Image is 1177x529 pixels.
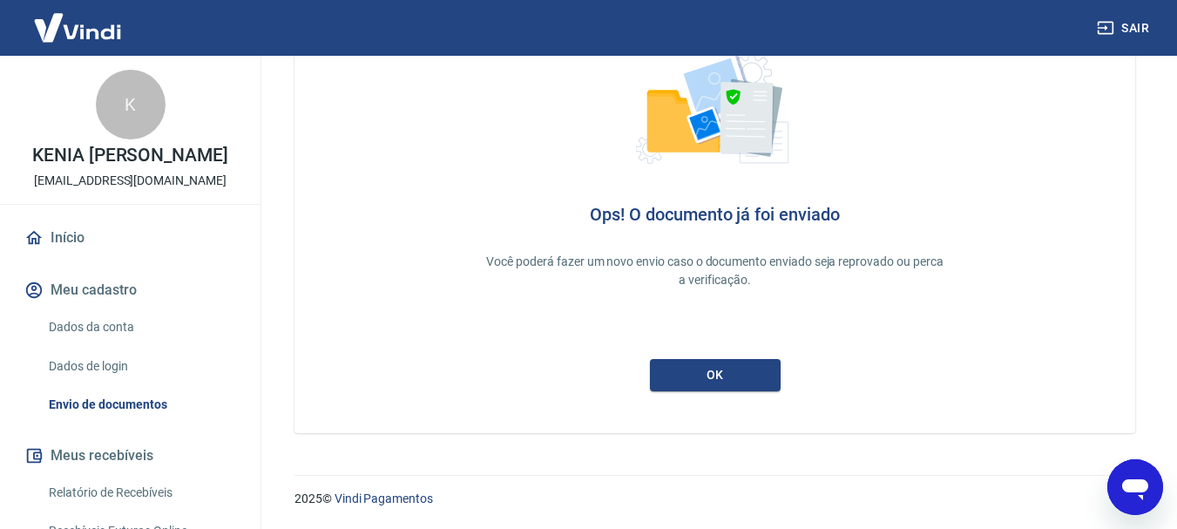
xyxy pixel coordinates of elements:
a: Envio de documentos [42,387,240,423]
img: Vindi [21,1,134,54]
a: ok [650,359,781,391]
a: Dados de login [42,349,240,384]
button: Sair [1093,12,1156,44]
button: Meu cadastro [21,271,240,309]
iframe: Botão para abrir a janela de mensagens [1107,459,1163,515]
p: KENIA [PERSON_NAME] [32,146,228,165]
div: K [96,70,166,139]
button: Meus recebíveis [21,437,240,475]
h4: Ops! O documento já foi enviado [590,204,839,225]
a: Início [21,219,240,257]
img: account-verification-already-sent.7b6ed4e9ca6a77526d35.png [636,41,795,183]
a: Relatório de Recebíveis [42,475,240,511]
p: 2025 © [294,490,1135,508]
a: Dados da conta [42,309,240,345]
a: Vindi Pagamentos [335,492,433,505]
p: Você poderá fazer um novo envio caso o documento enviado seja reprovado ou perca a verificação. [486,253,944,289]
p: [EMAIL_ADDRESS][DOMAIN_NAME] [34,172,227,190]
